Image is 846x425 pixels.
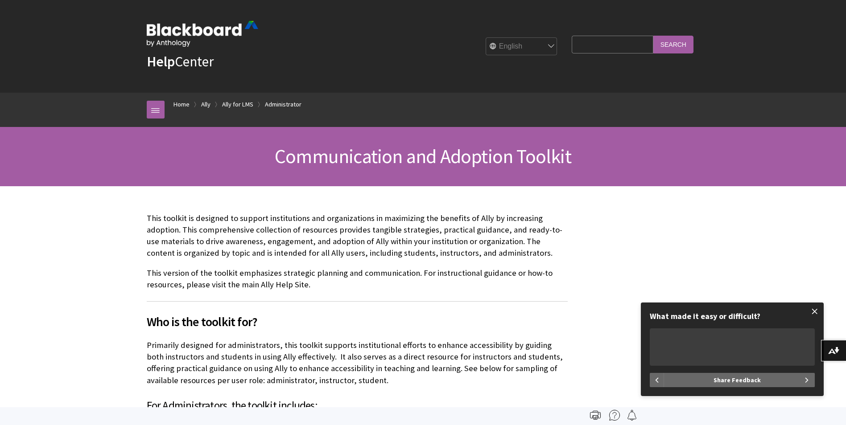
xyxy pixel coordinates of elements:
img: More help [609,410,620,421]
strong: Help [147,53,175,70]
span: Share Feedback [714,373,761,387]
textarea: What made it easy or difficult? [650,328,815,366]
p: Primarily designed for administrators, this toolkit supports institutional efforts to enhance acc... [147,339,568,386]
span: Who is the toolkit for? [147,312,568,331]
button: Share Feedback [664,373,815,387]
a: Ally for LMS [222,99,253,110]
img: Print [590,410,601,421]
a: Home [173,99,190,110]
img: Blackboard by Anthology [147,21,258,47]
span: Communication and Adoption Toolkit [275,144,571,168]
p: This toolkit is designed to support institutions and organizations in maximizing the benefits of ... [147,212,568,259]
h3: For Administrators, the toolkit includes: [147,397,568,414]
div: What made it easy or difficult? [650,311,815,321]
select: Site Language Selector [486,38,557,56]
a: HelpCenter [147,53,214,70]
a: Administrator [265,99,301,110]
a: Ally [201,99,210,110]
input: Search [653,36,693,53]
p: This version of the toolkit emphasizes strategic planning and communication. For instructional gu... [147,267,568,290]
img: Follow this page [627,410,637,421]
